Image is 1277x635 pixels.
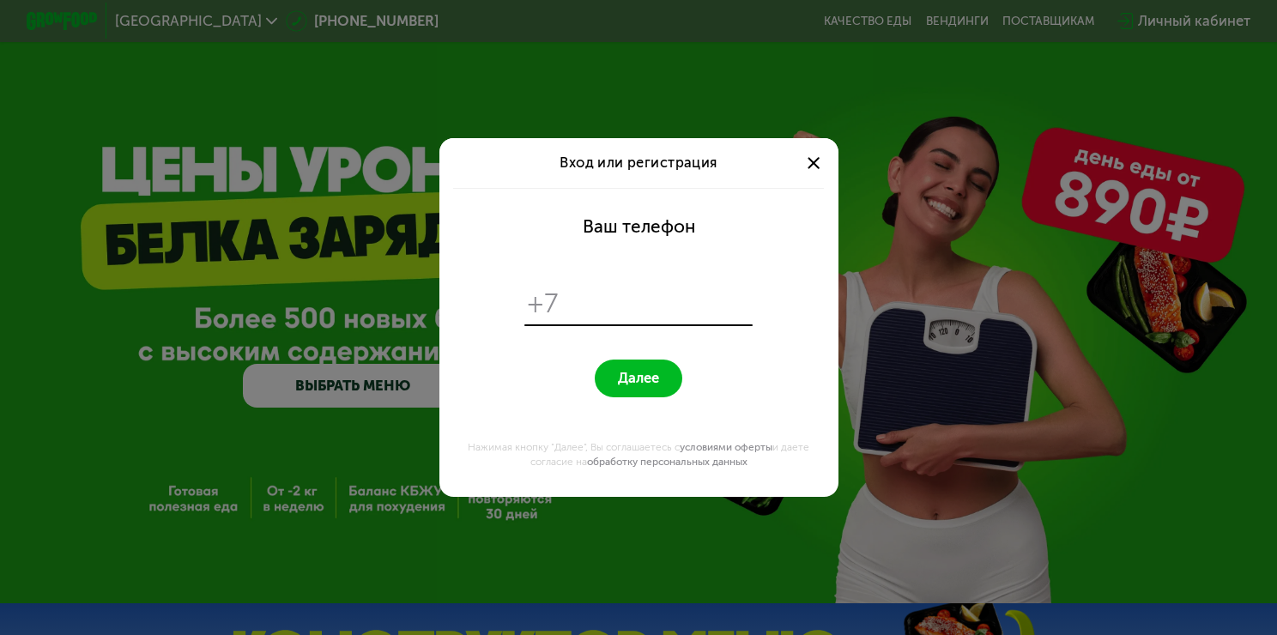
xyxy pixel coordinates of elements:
[583,216,695,238] div: Ваш телефон
[595,360,682,397] button: Далее
[560,154,717,171] span: Вход или регистрация
[587,456,747,468] a: обработку персональных данных
[528,287,560,320] span: +7
[618,370,659,387] span: Далее
[450,440,827,469] div: Нажимая кнопку "Далее", Вы соглашаетесь с и даете согласие на
[680,441,772,453] a: условиями оферты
